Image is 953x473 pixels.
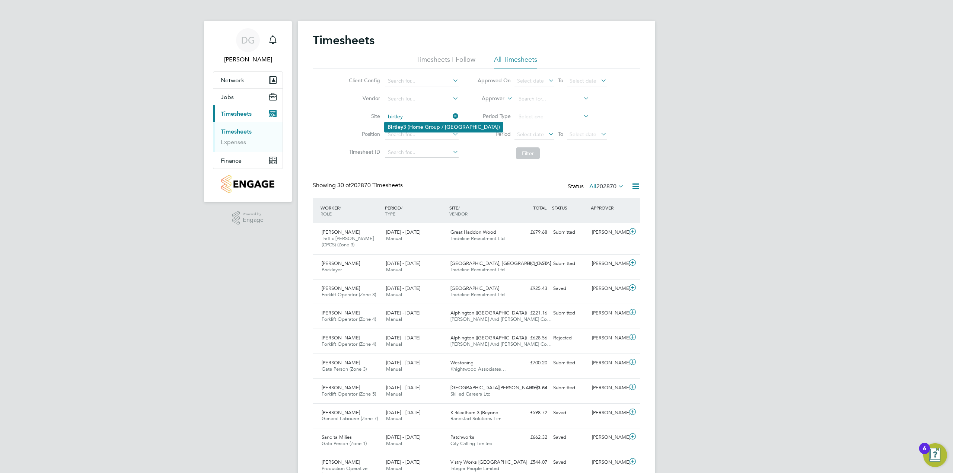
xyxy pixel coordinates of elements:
span: Manual [386,341,402,347]
span: Manual [386,316,402,322]
div: £628.56 [511,332,550,344]
span: / [340,205,341,211]
span: [GEOGRAPHIC_DATA], [GEOGRAPHIC_DATA] [450,260,551,266]
div: STATUS [550,201,589,214]
div: [PERSON_NAME] [589,332,628,344]
div: Submitted [550,226,589,239]
div: £662.32 [511,431,550,444]
div: Submitted [550,307,589,319]
span: Manual [386,415,402,422]
span: David Green [213,55,283,64]
span: Patchworks [450,434,474,440]
span: General Labourer (Zone 7) [322,415,378,422]
span: Select date [517,77,544,84]
span: Knightwood Associates… [450,366,506,372]
div: Saved [550,407,589,419]
span: Alphington ([GEOGRAPHIC_DATA]) [450,335,527,341]
span: Powered by [243,211,264,217]
span: Network [221,77,244,84]
span: Finance [221,157,242,164]
div: £925.43 [511,282,550,295]
span: Gate Person (Zone 1) [322,440,367,447]
span: 202870 [596,183,616,190]
div: Saved [550,456,589,469]
span: City Calling Limited [450,440,493,447]
div: PERIOD [383,201,447,220]
label: All [589,183,624,190]
span: [PERSON_NAME] [322,229,360,235]
div: [PERSON_NAME] [589,258,628,270]
input: Search for... [385,130,459,140]
span: Integra People Limited [450,465,499,472]
input: Search for... [385,76,459,86]
span: Tradeline Recruitment Ltd [450,235,505,242]
span: [DATE] - [DATE] [386,260,420,266]
div: [PERSON_NAME] [589,456,628,469]
label: Timesheet ID [347,148,380,155]
span: [PERSON_NAME] [322,459,360,465]
span: [DATE] - [DATE] [386,285,420,291]
button: Jobs [213,89,283,105]
span: Manual [386,465,402,472]
span: Vistry Works [GEOGRAPHIC_DATA] [450,459,527,465]
div: £593.64 [511,382,550,394]
label: Approver [471,95,504,102]
button: Open Resource Center, 6 new notifications [923,443,947,467]
span: Forklift Operator (Zone 3) [322,291,376,298]
span: / [458,205,460,211]
div: Timesheets [213,122,283,152]
div: [PERSON_NAME] [589,307,628,319]
span: 30 of [337,182,351,189]
label: Approved On [477,77,511,84]
span: To [556,76,565,85]
span: Manual [386,391,402,397]
input: Search for... [516,94,589,104]
div: £544.07 [511,456,550,469]
span: Westoning [450,359,474,366]
span: [PERSON_NAME] [322,285,360,291]
div: APPROVER [589,201,628,214]
span: [DATE] - [DATE] [386,335,420,341]
div: £679.68 [511,226,550,239]
div: [PERSON_NAME] [589,282,628,295]
button: Finance [213,152,283,169]
div: SITE [447,201,512,220]
label: Client Config [347,77,380,84]
b: Birtley [388,124,403,130]
span: Gate Person (Zone 3) [322,366,367,372]
div: Submitted [550,258,589,270]
li: Timesheets I Follow [416,55,475,68]
input: Search for... [385,112,459,122]
div: [PERSON_NAME] [589,431,628,444]
span: Select date [570,131,596,138]
div: WORKER [319,201,383,220]
span: [PERSON_NAME] [322,335,360,341]
span: [PERSON_NAME] [322,260,360,266]
span: To [556,129,565,139]
label: Period [477,131,511,137]
span: Manual [386,440,402,447]
span: VENDOR [449,211,468,217]
div: £700.20 [511,357,550,369]
span: Traffic [PERSON_NAME] (CPCS) (Zone 3) [322,235,374,248]
input: Search for... [385,147,459,158]
span: Tradeline Recruitment Ltd [450,291,505,298]
span: Engage [243,217,264,223]
a: Timesheets [221,128,252,135]
span: Sandita Milies [322,434,352,440]
div: Rejected [550,332,589,344]
span: Tradeline Recruitment Ltd [450,266,505,273]
span: Kirkleatham 3 (Beyond… [450,409,503,416]
label: Site [347,113,380,119]
div: [PERSON_NAME] [589,226,628,239]
span: Manual [386,266,402,273]
div: Status [568,182,625,192]
span: [DATE] - [DATE] [386,384,420,391]
span: TOTAL [533,205,546,211]
div: £221.16 [511,307,550,319]
div: Saved [550,431,589,444]
span: [PERSON_NAME] [322,359,360,366]
div: £1,147.50 [511,258,550,270]
div: [PERSON_NAME] [589,357,628,369]
span: Alphington ([GEOGRAPHIC_DATA]) [450,310,527,316]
